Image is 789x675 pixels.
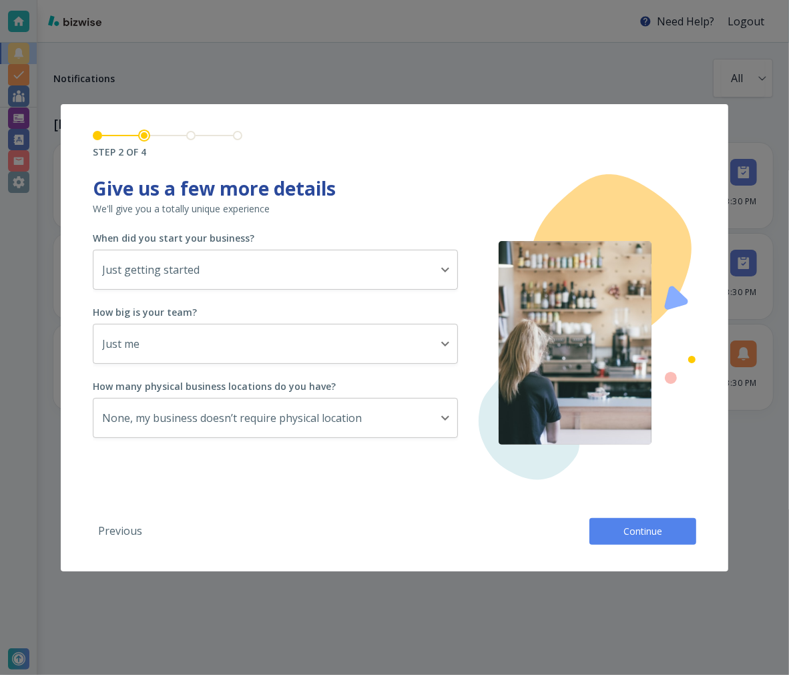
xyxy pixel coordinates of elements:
[93,232,254,245] h6: When did you start your business?
[102,411,437,425] p: None, my business doesn’t require physical location
[93,324,458,363] div: Just me
[93,202,459,216] p: We'll give you a totally unique experience
[102,336,437,351] p: Just me
[93,518,148,545] button: Previous
[93,146,242,159] h6: STEP 2 OF 4
[93,380,336,393] h6: How many physical business locations do you have?
[98,523,142,538] p: Previous
[93,250,458,289] div: Just getting started
[93,174,459,202] h1: Give us a few more details
[93,398,458,437] div: None, my business doesn’t require physical location
[102,262,437,277] p: Just getting started
[93,306,197,319] h6: How big is your team?
[589,518,696,545] button: Continue
[621,525,664,538] span: Continue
